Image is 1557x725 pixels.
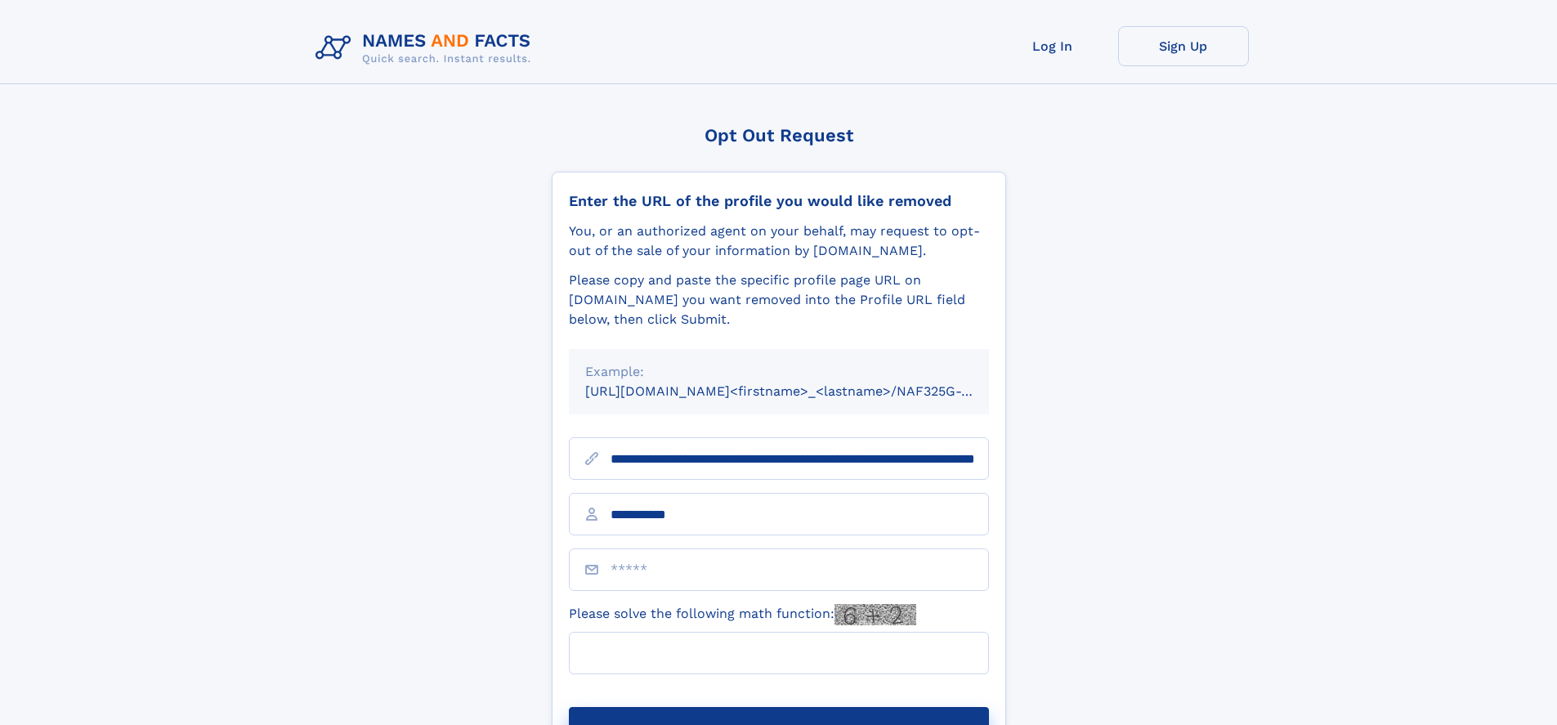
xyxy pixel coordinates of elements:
a: Log In [987,26,1118,66]
a: Sign Up [1118,26,1249,66]
img: Logo Names and Facts [309,26,544,70]
div: Example: [585,362,973,382]
div: Enter the URL of the profile you would like removed [569,192,989,210]
div: Opt Out Request [552,125,1006,145]
label: Please solve the following math function: [569,604,916,625]
small: [URL][DOMAIN_NAME]<firstname>_<lastname>/NAF325G-xxxxxxxx [585,383,1020,399]
div: You, or an authorized agent on your behalf, may request to opt-out of the sale of your informatio... [569,222,989,261]
div: Please copy and paste the specific profile page URL on [DOMAIN_NAME] you want removed into the Pr... [569,271,989,329]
